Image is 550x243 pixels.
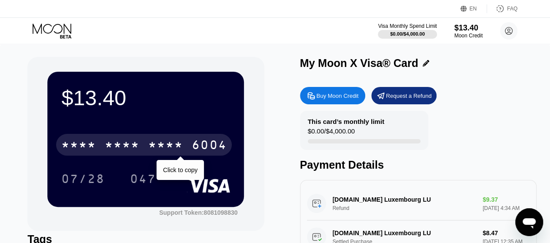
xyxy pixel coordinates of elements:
[515,208,543,236] iframe: Button to launch messaging window
[163,166,197,173] div: Click to copy
[371,87,437,104] div: Request a Refund
[390,31,425,37] div: $0.00 / $4,000.00
[159,209,237,216] div: Support Token: 8081098830
[123,168,163,190] div: 047
[507,6,517,12] div: FAQ
[61,86,230,110] div: $13.40
[300,87,365,104] div: Buy Moon Credit
[192,139,227,153] div: 6004
[454,23,483,33] div: $13.40
[487,4,517,13] div: FAQ
[308,118,384,125] div: This card’s monthly limit
[454,33,483,39] div: Moon Credit
[159,209,237,216] div: Support Token:8081098830
[386,92,432,100] div: Request a Refund
[378,23,437,29] div: Visa Monthly Spend Limit
[460,4,487,13] div: EN
[308,127,355,139] div: $0.00 / $4,000.00
[300,159,537,171] div: Payment Details
[454,23,483,39] div: $13.40Moon Credit
[300,57,418,70] div: My Moon X Visa® Card
[470,6,477,12] div: EN
[61,173,105,187] div: 07/28
[317,92,359,100] div: Buy Moon Credit
[378,23,437,39] div: Visa Monthly Spend Limit$0.00/$4,000.00
[55,168,111,190] div: 07/28
[130,173,156,187] div: 047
